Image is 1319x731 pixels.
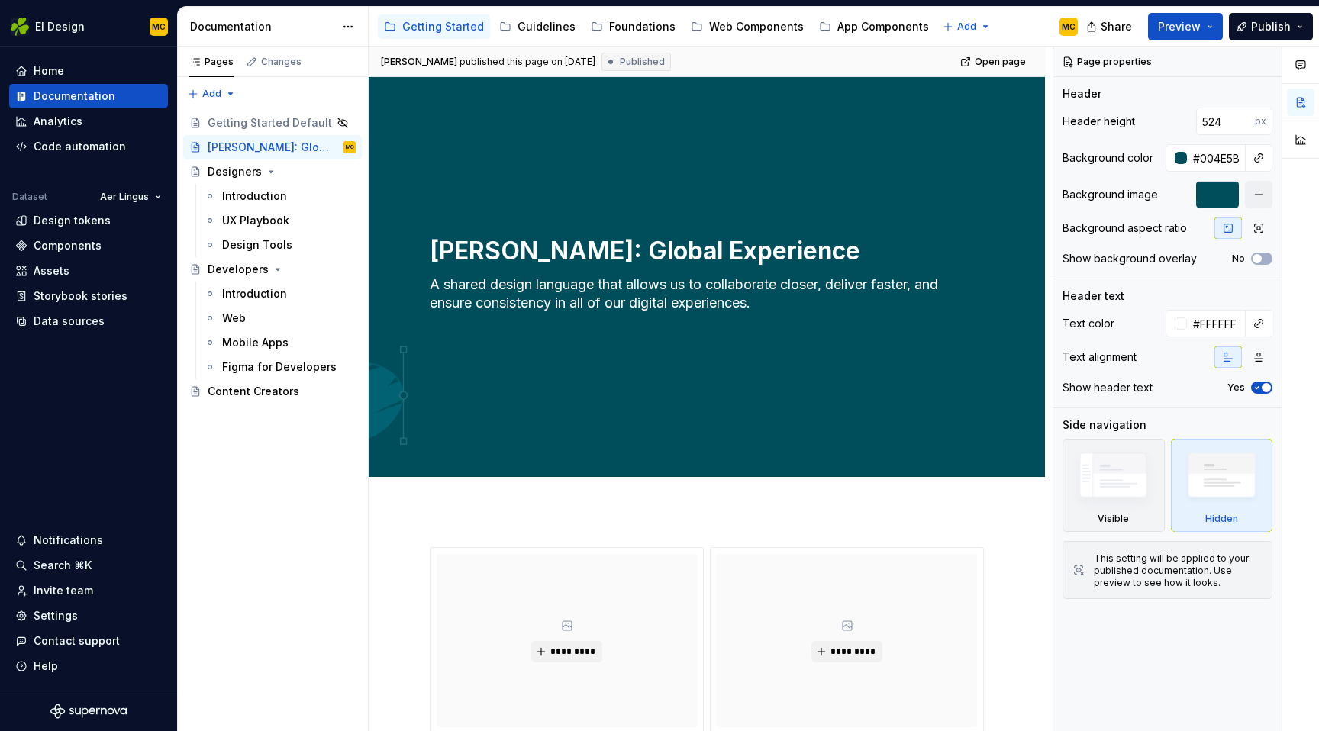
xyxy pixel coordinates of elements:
[34,139,126,154] div: Code automation
[1062,21,1076,33] div: MC
[427,272,981,333] textarea: A shared design language that allows us to collaborate closer, deliver faster, and ensure consist...
[1094,552,1263,589] div: This setting will be applied to your published documentation. Use preview to see how it looks.
[152,21,166,33] div: MC
[1101,19,1132,34] span: Share
[261,56,302,68] div: Changes
[198,306,362,330] a: Web
[183,379,362,404] a: Content Creators
[222,335,289,350] div: Mobile Apps
[1187,310,1246,337] input: Auto
[198,233,362,257] a: Design Tools
[198,330,362,355] a: Mobile Apps
[1079,13,1142,40] button: Share
[198,184,362,208] a: Introduction
[813,14,935,39] a: App Components
[34,89,115,104] div: Documentation
[9,309,168,333] a: Data sources
[198,355,362,379] a: Figma for Developers
[34,114,82,129] div: Analytics
[183,83,240,105] button: Add
[709,19,804,34] div: Web Components
[9,629,168,653] button: Contact support
[975,56,1026,68] span: Open page
[1063,288,1124,304] div: Header text
[518,19,576,34] div: Guidelines
[9,109,168,134] a: Analytics
[222,213,289,228] div: UX Playbook
[427,233,981,269] textarea: [PERSON_NAME]: Global Experience Language
[346,140,354,155] div: MC
[9,284,168,308] a: Storybook stories
[1063,251,1197,266] div: Show background overlay
[3,10,174,43] button: EI DesignMC
[957,21,976,33] span: Add
[34,314,105,329] div: Data sources
[198,282,362,306] a: Introduction
[1251,19,1291,34] span: Publish
[9,134,168,159] a: Code automation
[208,164,262,179] div: Designers
[183,135,362,159] a: [PERSON_NAME]: Global Experience LanguageMC
[956,51,1033,72] a: Open page
[35,19,85,34] div: EI Design
[1063,316,1114,331] div: Text color
[1063,417,1146,433] div: Side navigation
[1196,108,1255,135] input: Auto
[34,63,64,79] div: Home
[34,238,102,253] div: Components
[1148,13,1223,40] button: Preview
[208,384,299,399] div: Content Creators
[208,115,332,130] div: Getting Started Default
[938,16,995,37] button: Add
[34,583,93,598] div: Invite team
[1171,439,1273,532] div: Hidden
[34,659,58,674] div: Help
[378,14,490,39] a: Getting Started
[9,528,168,552] button: Notifications
[460,56,595,68] div: published this page on [DATE]
[208,140,334,155] div: [PERSON_NAME]: Global Experience Language
[1098,513,1129,525] div: Visible
[9,259,168,283] a: Assets
[222,237,292,253] div: Design Tools
[9,604,168,628] a: Settings
[34,608,78,623] div: Settings
[100,191,149,203] span: Aer Lingus
[93,186,168,208] button: Aer Lingus
[222,311,246,326] div: Web
[202,88,221,100] span: Add
[34,533,103,548] div: Notifications
[685,14,810,39] a: Web Components
[1063,380,1153,395] div: Show header text
[585,14,682,39] a: Foundations
[1158,19,1201,34] span: Preview
[34,263,69,279] div: Assets
[1255,115,1266,127] p: px
[183,111,362,404] div: Page tree
[198,208,362,233] a: UX Playbook
[222,359,337,375] div: Figma for Developers
[9,208,168,233] a: Design tokens
[1205,513,1238,525] div: Hidden
[190,19,334,34] div: Documentation
[12,191,47,203] div: Dataset
[34,213,111,228] div: Design tokens
[34,633,120,649] div: Contact support
[1229,13,1313,40] button: Publish
[381,56,457,68] span: [PERSON_NAME]
[1063,221,1187,236] div: Background aspect ratio
[9,59,168,83] a: Home
[34,288,127,304] div: Storybook stories
[378,11,935,42] div: Page tree
[222,286,287,301] div: Introduction
[9,84,168,108] a: Documentation
[1063,114,1135,129] div: Header height
[1227,382,1245,394] label: Yes
[50,704,127,719] svg: Supernova Logo
[9,654,168,678] button: Help
[208,262,269,277] div: Developers
[402,19,484,34] div: Getting Started
[620,56,665,68] span: Published
[183,257,362,282] a: Developers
